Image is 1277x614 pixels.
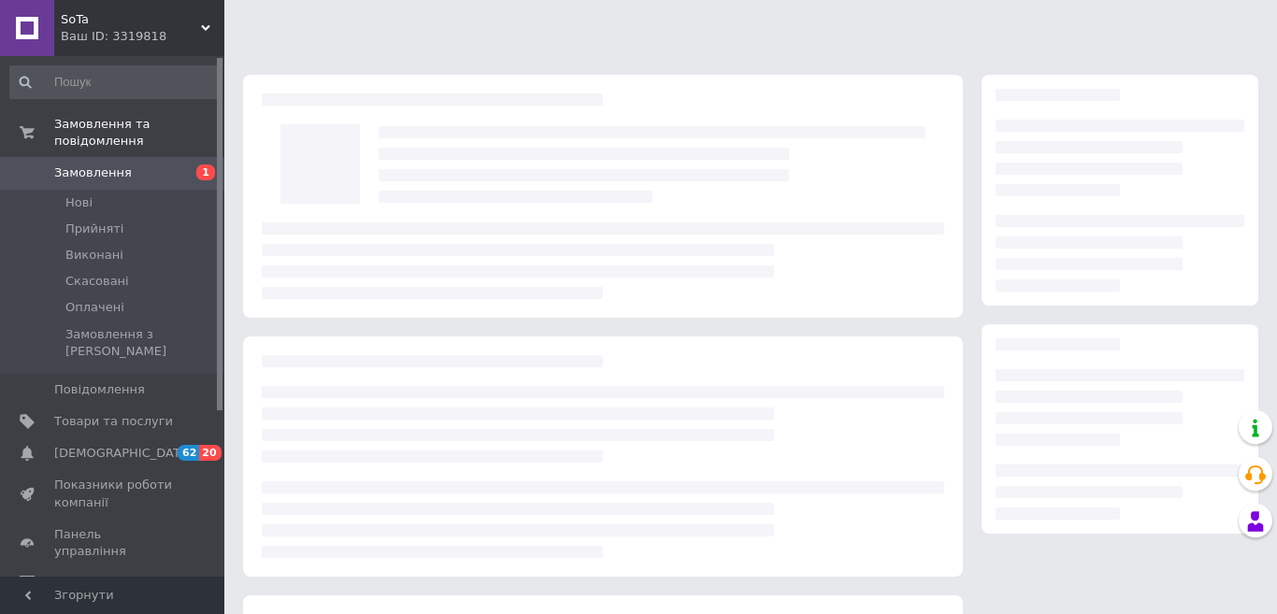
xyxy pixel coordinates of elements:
[61,28,224,45] div: Ваш ID: 3319818
[65,221,123,237] span: Прийняті
[54,164,132,181] span: Замовлення
[65,326,219,360] span: Замовлення з [PERSON_NAME]
[65,273,129,290] span: Скасовані
[54,381,145,398] span: Повідомлення
[54,445,193,462] span: [DEMOGRAPHIC_DATA]
[54,477,173,510] span: Показники роботи компанії
[54,116,224,150] span: Замовлення та повідомлення
[61,11,201,28] span: SoTa
[54,526,173,560] span: Панель управління
[65,247,123,264] span: Виконані
[178,445,199,461] span: 62
[196,164,215,180] span: 1
[65,299,124,316] span: Оплачені
[9,65,221,99] input: Пошук
[65,194,93,211] span: Нові
[54,413,173,430] span: Товари та послуги
[199,445,221,461] span: 20
[54,575,103,592] span: Відгуки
